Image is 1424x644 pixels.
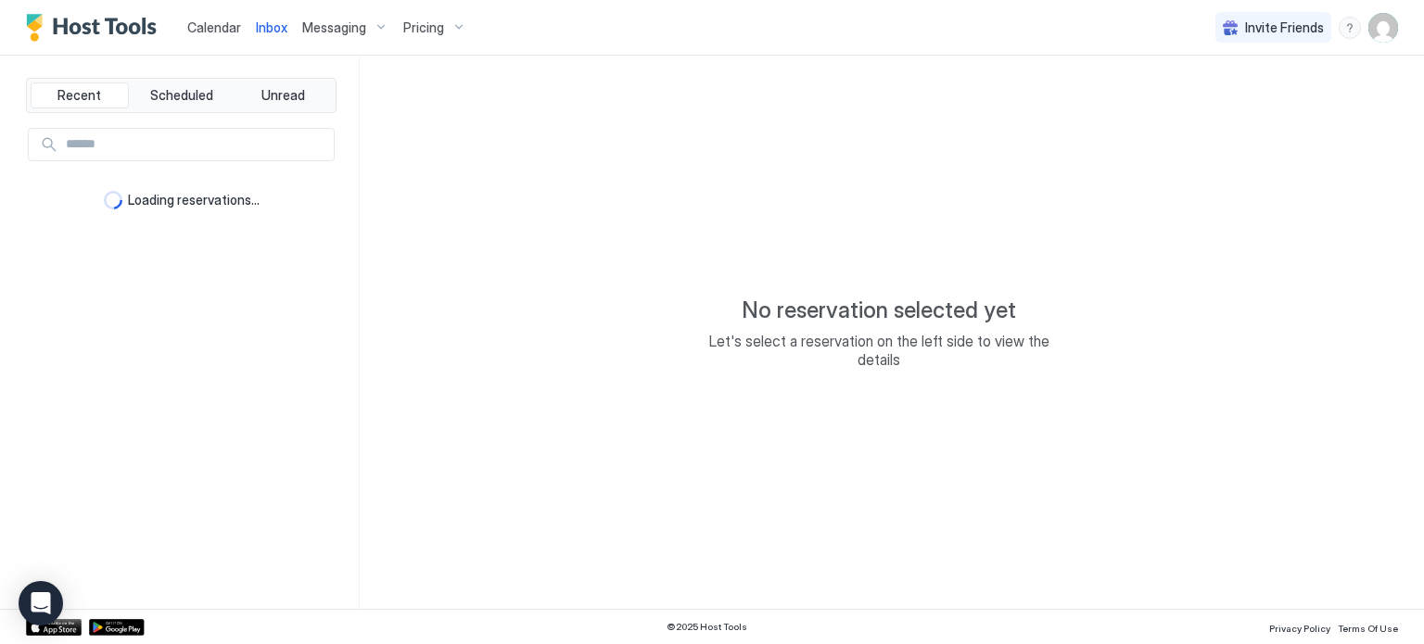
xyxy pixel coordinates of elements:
span: Invite Friends [1245,19,1324,36]
a: Calendar [187,18,241,37]
div: tab-group [26,78,337,113]
span: Inbox [256,19,287,35]
span: No reservation selected yet [742,297,1016,324]
span: Let's select a reservation on the left side to view the details [693,332,1064,369]
span: Scheduled [150,87,213,104]
span: Loading reservations... [128,192,260,208]
a: Inbox [256,18,287,37]
a: Terms Of Use [1338,617,1398,637]
span: Calendar [187,19,241,35]
span: © 2025 Host Tools [667,621,747,633]
span: Privacy Policy [1269,623,1330,634]
div: menu [1339,17,1361,39]
a: Host Tools Logo [26,14,165,42]
a: Google Play Store [89,619,145,636]
button: Recent [31,82,129,108]
button: Scheduled [133,82,231,108]
span: Recent [57,87,101,104]
span: Messaging [302,19,366,36]
input: Input Field [58,129,334,160]
span: Terms Of Use [1338,623,1398,634]
div: User profile [1368,13,1398,43]
a: App Store [26,619,82,636]
span: Pricing [403,19,444,36]
a: Privacy Policy [1269,617,1330,637]
div: Open Intercom Messenger [19,581,63,625]
button: Unread [234,82,332,108]
span: Unread [261,87,305,104]
div: loading [104,191,122,209]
